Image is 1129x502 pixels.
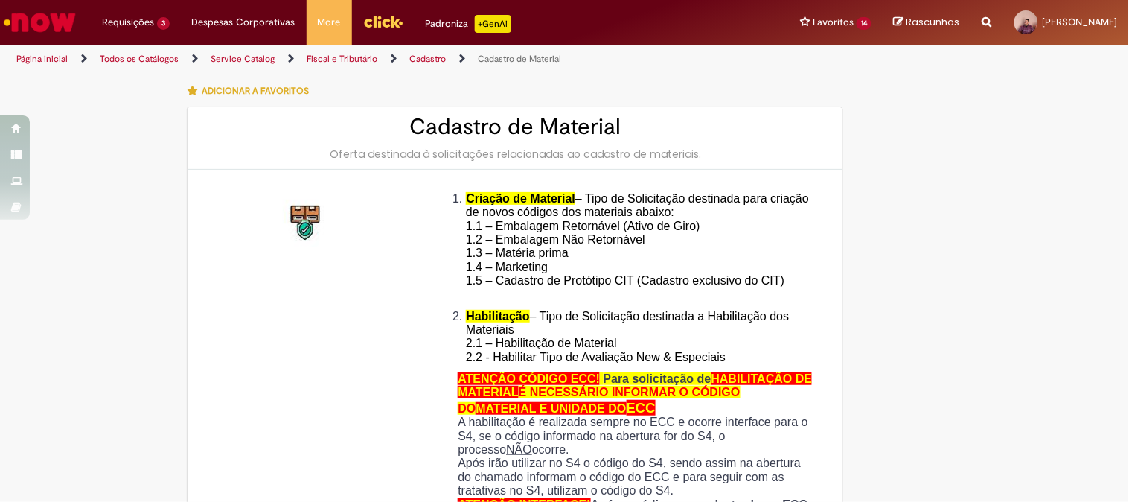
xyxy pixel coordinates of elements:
[466,310,789,363] span: – Tipo de Solicitação destinada a Habilitação dos Materiais 2.1 – Habilitação de Material 2.2 - H...
[857,17,871,30] span: 14
[157,17,170,30] span: 3
[202,115,828,139] h2: Cadastro de Material
[458,372,600,385] span: ATENÇÃO CÓDIGO ECC!
[458,372,812,398] span: HABILITAÇÃO DE MATERIAL
[363,10,403,33] img: click_logo_yellow_360x200.png
[318,15,341,30] span: More
[458,416,816,457] p: A habilitação é realizada sempre no ECC e ocorre interface para o S4, se o código informado na ab...
[211,53,275,65] a: Service Catalog
[1,7,78,37] img: ServiceNow
[202,85,309,97] span: Adicionar a Favoritos
[894,16,960,30] a: Rascunhos
[409,53,446,65] a: Cadastro
[906,15,960,29] span: Rascunhos
[475,15,511,33] p: +GenAi
[466,192,809,301] span: – Tipo de Solicitação destinada para criação de novos códigos dos materiais abaixo: 1.1 – Embalag...
[466,310,529,323] span: Habilitação
[813,15,854,30] span: Favoritos
[478,53,561,65] a: Cadastro de Material
[426,15,511,33] div: Padroniza
[307,53,377,65] a: Fiscal e Tributário
[16,53,68,65] a: Página inicial
[476,402,626,415] span: MATERIAL E UNIDADE DO
[604,372,711,385] span: Para solicitação de
[202,147,828,162] div: Oferta destinada à solicitações relacionadas ao cadastro de materiais.
[506,443,532,456] u: NÃO
[627,400,656,416] span: ECC
[1043,16,1118,28] span: [PERSON_NAME]
[458,457,816,498] p: Após irão utilizar no S4 o código do S4, sendo assim na abertura do chamado informam o código do ...
[102,15,154,30] span: Requisições
[283,200,330,247] img: Cadastro de Material
[192,15,295,30] span: Despesas Corporativas
[458,386,740,414] span: É NECESSÁRIO INFORMAR O CÓDIGO DO
[466,192,575,205] span: Criação de Material
[187,75,317,107] button: Adicionar a Favoritos
[11,45,741,73] ul: Trilhas de página
[100,53,179,65] a: Todos os Catálogos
